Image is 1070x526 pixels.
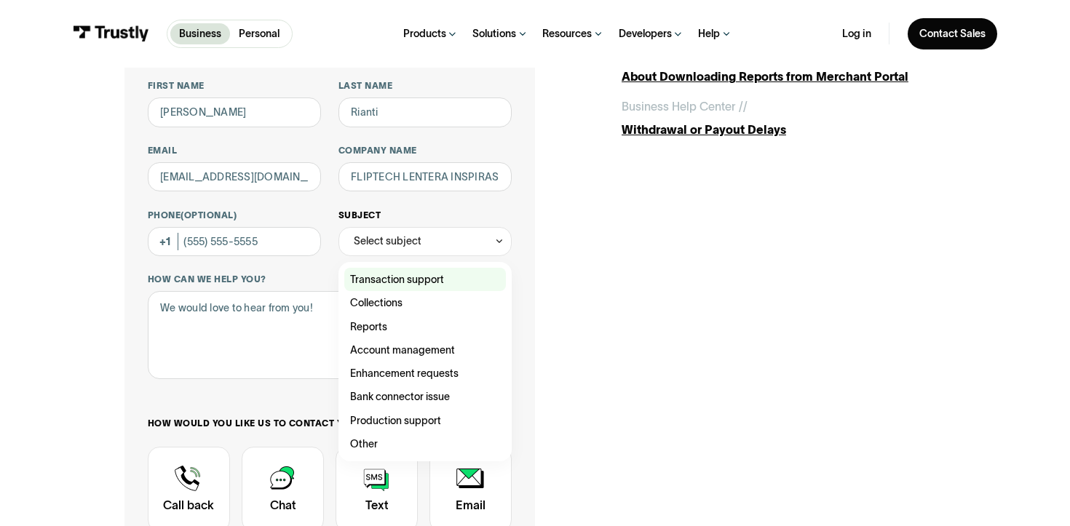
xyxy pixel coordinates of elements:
[170,23,230,44] a: Business
[148,145,321,156] label: Email
[148,418,512,429] label: How would you like us to contact you?
[698,27,720,40] div: Help
[619,27,672,40] div: Developers
[338,80,512,92] label: Last name
[338,97,512,127] input: Howard
[73,25,149,41] img: Trustly Logo
[239,26,280,41] p: Personal
[148,162,321,191] input: alex@mail.com
[622,121,946,138] div: Withdrawal or Payout Delays
[230,23,288,44] a: Personal
[350,318,387,335] span: Reports
[350,294,403,311] span: Collections
[148,80,321,92] label: First name
[350,271,444,288] span: Transaction support
[338,227,512,256] div: Select subject
[842,27,871,40] a: Log in
[622,97,743,115] div: Business Help Center /
[542,27,592,40] div: Resources
[350,341,455,359] span: Account management
[354,232,421,250] div: Select subject
[350,388,450,405] span: Bank connector issue
[350,435,378,453] span: Other
[350,364,459,382] span: Enhancement requests
[622,68,946,85] div: About Downloading Reports from Merchant Portal
[179,26,221,41] p: Business
[743,97,748,115] div: /
[338,145,512,156] label: Company name
[403,27,446,40] div: Products
[338,162,512,191] input: ASPcorp
[350,412,441,429] span: Production support
[472,27,516,40] div: Solutions
[919,27,986,40] div: Contact Sales
[622,97,946,138] a: Business Help Center //Withdrawal or Payout Delays
[148,227,321,256] input: (555) 555-5555
[148,274,512,285] label: How can we help you?
[181,210,237,220] span: (Optional)
[338,210,512,221] label: Subject
[908,18,997,49] a: Contact Sales
[148,97,321,127] input: Alex
[148,210,321,221] label: Phone
[338,256,512,461] nav: Select subject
